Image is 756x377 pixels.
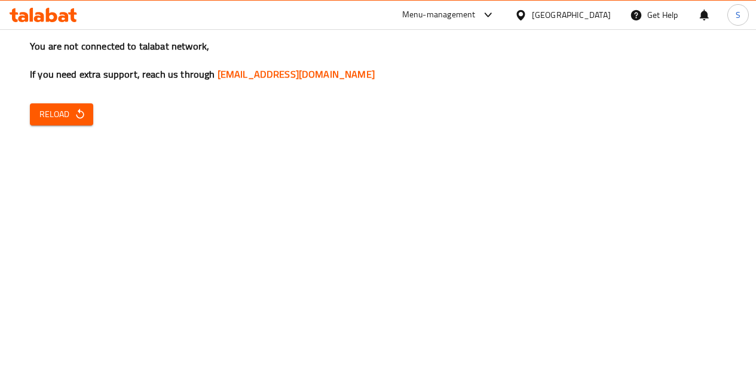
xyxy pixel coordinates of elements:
[30,39,726,81] h3: You are not connected to talabat network, If you need extra support, reach us through
[736,8,740,22] span: S
[532,8,611,22] div: [GEOGRAPHIC_DATA]
[402,8,476,22] div: Menu-management
[39,107,84,122] span: Reload
[218,65,375,83] a: [EMAIL_ADDRESS][DOMAIN_NAME]
[30,103,93,125] button: Reload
